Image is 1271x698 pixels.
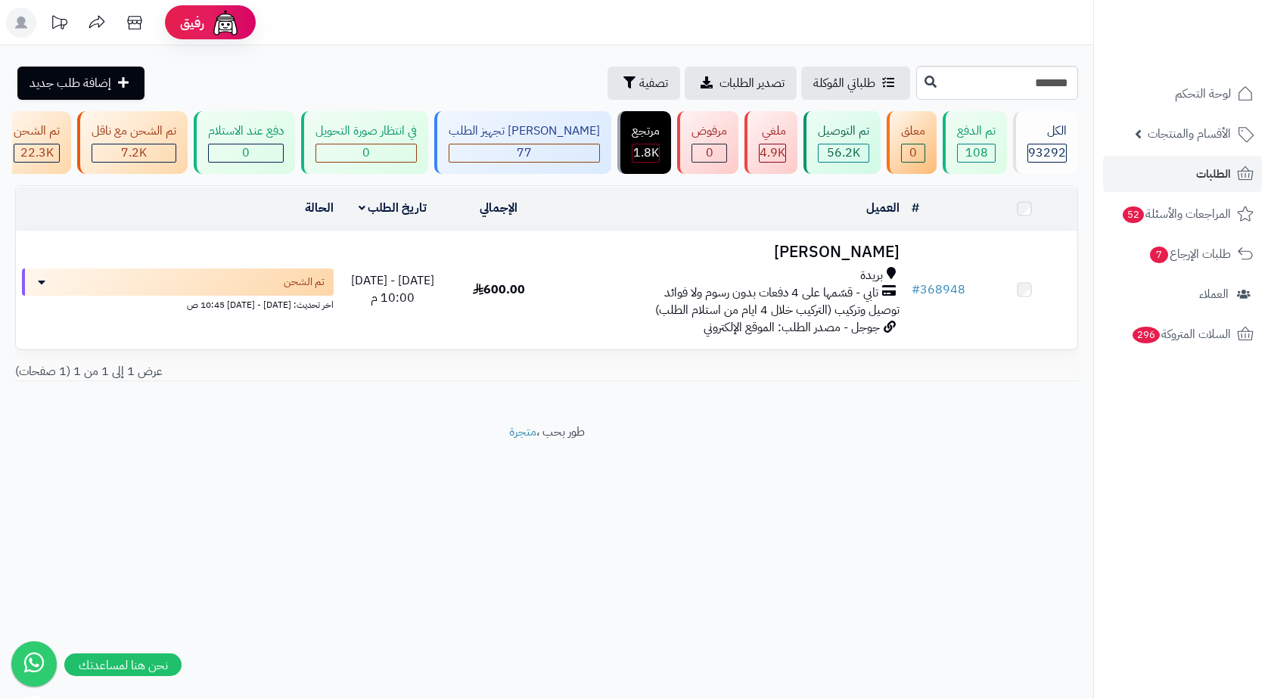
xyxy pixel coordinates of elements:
a: معلق 0 [884,111,940,174]
div: ملغي [759,123,786,140]
a: العملاء [1103,276,1262,312]
span: 7.2K [121,144,147,162]
span: المراجعات والأسئلة [1121,203,1231,225]
span: الطلبات [1196,163,1231,185]
span: تابي - قسّمها على 4 دفعات بدون رسوم ولا فوائد [664,284,878,302]
span: تصدير الطلبات [719,74,785,92]
a: العميل [866,199,900,217]
div: 0 [316,144,416,162]
div: 0 [902,144,925,162]
a: الإجمالي [480,199,517,217]
span: 0 [362,144,370,162]
span: 108 [965,144,988,162]
div: [PERSON_NAME] تجهيز الطلب [449,123,600,140]
span: # [912,281,920,299]
span: 7 [1150,247,1169,264]
a: لوحة التحكم [1103,76,1262,112]
a: دفع عند الاستلام 0 [191,111,298,174]
div: تم الشحن [14,123,60,140]
span: 56.2K [827,144,860,162]
div: اخر تحديث: [DATE] - [DATE] 10:45 ص [22,296,334,312]
a: #368948 [912,281,965,299]
a: [PERSON_NAME] تجهيز الطلب 77 [431,111,614,174]
img: logo-2.png [1168,35,1257,67]
span: لوحة التحكم [1175,83,1231,104]
span: رفيق [180,14,204,32]
a: تاريخ الطلب [359,199,427,217]
span: 4.9K [760,144,785,162]
div: الكل [1027,123,1067,140]
span: طلبات الإرجاع [1148,244,1231,265]
span: 93292 [1028,144,1066,162]
span: الأقسام والمنتجات [1148,123,1231,144]
span: 600.00 [473,281,525,299]
span: 77 [517,144,532,162]
span: 1.8K [633,144,659,162]
a: ملغي 4.9K [741,111,800,174]
span: تصفية [639,74,668,92]
span: جوجل - مصدر الطلب: الموقع الإلكتروني [704,318,880,337]
a: الطلبات [1103,156,1262,192]
div: في انتظار صورة التحويل [315,123,417,140]
div: مرتجع [632,123,660,140]
div: 4929 [760,144,785,162]
a: مرتجع 1.8K [614,111,674,174]
div: 56175 [819,144,869,162]
div: تم الدفع [957,123,996,140]
a: تصدير الطلبات [685,67,797,100]
a: إضافة طلب جديد [17,67,145,100]
a: الحالة [305,199,334,217]
div: تم التوصيل [818,123,869,140]
div: مرفوض [691,123,727,140]
a: تم الشحن مع ناقل 7.2K [74,111,191,174]
div: عرض 1 إلى 1 من 1 (1 صفحات) [4,363,547,380]
a: في انتظار صورة التحويل 0 [298,111,431,174]
span: 0 [706,144,713,162]
img: ai-face.png [210,8,241,38]
a: تم الدفع 108 [940,111,1010,174]
span: 0 [242,144,250,162]
span: إضافة طلب جديد [30,74,111,92]
span: العملاء [1199,284,1229,305]
div: 22326 [14,144,59,162]
div: 77 [449,144,599,162]
a: متجرة [509,423,536,441]
span: 22.3K [20,144,54,162]
div: 1771 [632,144,659,162]
a: مرفوض 0 [674,111,741,174]
a: المراجعات والأسئلة52 [1103,196,1262,232]
div: دفع عند الاستلام [208,123,284,140]
a: تم التوصيل 56.2K [800,111,884,174]
span: طلباتي المُوكلة [813,74,875,92]
span: السلات المتروكة [1131,324,1231,345]
div: 108 [958,144,995,162]
span: توصيل وتركيب (التركيب خلال 4 ايام من استلام الطلب) [655,301,900,319]
div: تم الشحن مع ناقل [92,123,176,140]
a: الكل93292 [1010,111,1081,174]
button: تصفية [608,67,680,100]
div: 0 [209,144,283,162]
span: بريدة [860,267,883,284]
a: طلبات الإرجاع7 [1103,236,1262,272]
div: 0 [692,144,726,162]
div: معلق [901,123,925,140]
span: 52 [1123,206,1145,224]
a: # [912,199,919,217]
h3: [PERSON_NAME] [558,244,900,261]
a: طلباتي المُوكلة [801,67,910,100]
a: السلات المتروكة296 [1103,316,1262,352]
span: 296 [1133,327,1161,344]
span: [DATE] - [DATE] 10:00 م [351,271,434,307]
a: تحديثات المنصة [40,8,78,42]
span: 0 [909,144,917,162]
div: 7223 [92,144,176,162]
span: تم الشحن [284,275,325,290]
